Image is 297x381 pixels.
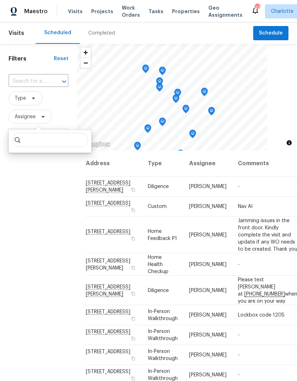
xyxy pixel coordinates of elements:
[24,8,48,15] span: Maestro
[88,30,115,37] div: Completed
[174,89,181,100] div: Map marker
[189,232,226,237] span: [PERSON_NAME]
[255,4,260,11] div: 47
[148,204,167,209] span: Custom
[86,369,130,374] span: [STREET_ADDRESS]
[130,235,136,241] button: Copy Address
[148,309,178,321] span: In-Person Walkthrough
[287,139,291,147] span: Toggle attribution
[172,8,200,15] span: Properties
[54,55,68,62] div: Reset
[253,26,288,41] button: Schedule
[134,142,141,153] div: Map marker
[189,288,226,293] span: [PERSON_NAME]
[144,124,151,135] div: Map marker
[148,369,178,381] span: In-Person Walkthrough
[189,204,226,209] span: [PERSON_NAME]
[68,8,83,15] span: Visits
[80,47,91,58] button: Zoom in
[44,29,71,36] div: Scheduled
[130,290,136,297] button: Copy Address
[285,139,293,147] button: Toggle attribution
[130,355,136,362] button: Copy Address
[201,88,208,99] div: Map marker
[159,67,166,78] div: Map marker
[142,151,183,177] th: Type
[189,333,226,338] span: [PERSON_NAME]
[77,44,267,151] canvas: Map
[148,288,169,293] span: Diligence
[148,229,177,241] span: Home Feedback P1
[148,184,169,189] span: Diligence
[122,4,140,19] span: Work Orders
[189,130,196,141] div: Map marker
[130,264,136,271] button: Copy Address
[259,29,283,38] span: Schedule
[182,105,189,116] div: Map marker
[9,55,54,62] h1: Filters
[9,25,24,41] span: Visits
[142,64,149,75] div: Map marker
[130,315,136,322] button: Copy Address
[15,95,26,102] span: Type
[183,151,232,177] th: Assignee
[238,353,240,357] span: -
[189,184,226,189] span: [PERSON_NAME]
[238,184,240,189] span: -
[189,372,226,377] span: [PERSON_NAME]
[238,333,240,338] span: -
[156,83,163,94] div: Map marker
[172,94,179,105] div: Map marker
[130,187,136,193] button: Copy Address
[80,58,91,68] button: Zoom out
[148,329,178,341] span: In-Person Walkthrough
[189,353,226,357] span: [PERSON_NAME]
[148,349,178,361] span: In-Person Walkthrough
[86,349,130,354] span: [STREET_ADDRESS]
[79,140,110,148] a: Mapbox homepage
[238,204,252,209] span: Nav AI
[9,76,48,87] input: Search for an address...
[177,150,184,161] div: Map marker
[148,9,163,14] span: Tasks
[238,262,240,267] span: -
[91,8,113,15] span: Projects
[130,207,136,213] button: Copy Address
[238,372,240,377] span: -
[130,335,136,342] button: Copy Address
[238,313,285,318] span: Lockbox code 1205
[208,107,215,118] div: Map marker
[156,77,163,88] div: Map marker
[271,8,293,15] span: Charlotte
[208,4,243,19] span: Geo Assignments
[15,113,36,120] span: Assignee
[159,118,166,129] div: Map marker
[189,262,226,267] span: [PERSON_NAME]
[148,255,168,274] span: Home Health Checkup
[59,77,69,87] button: Open
[86,258,130,270] span: [STREET_ADDRESS][PERSON_NAME]
[189,313,226,318] span: [PERSON_NAME]
[85,151,142,177] th: Address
